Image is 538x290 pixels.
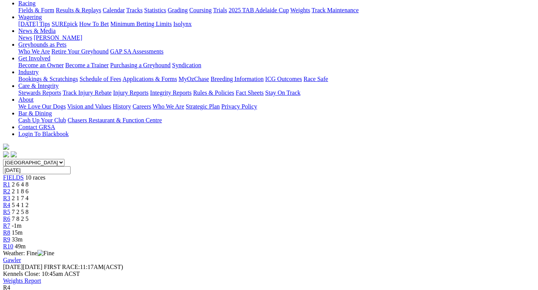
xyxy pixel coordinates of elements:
a: R2 [3,188,10,194]
img: twitter.svg [11,151,17,157]
a: R6 [3,215,10,222]
span: 2 6 4 8 [12,181,29,188]
a: Stewards Reports [18,89,61,96]
a: Syndication [172,62,201,68]
a: Track Injury Rebate [63,89,111,96]
div: Racing [18,7,535,14]
a: Breeding Information [211,76,264,82]
a: R7 [3,222,10,229]
input: Select date [3,166,71,174]
a: Wagering [18,14,42,20]
a: About [18,96,34,103]
div: News & Media [18,34,535,41]
span: 33m [12,236,23,243]
div: Industry [18,76,535,83]
a: Trials [213,7,227,13]
div: Greyhounds as Pets [18,48,535,55]
a: FIELDS [3,174,24,181]
a: Fact Sheets [236,89,264,96]
img: logo-grsa-white.png [3,144,9,150]
a: Who We Are [153,103,184,110]
span: 10 races [25,174,45,181]
a: Chasers Restaurant & Function Centre [68,117,162,123]
a: MyOzChase [179,76,209,82]
a: Coursing [189,7,212,13]
a: Weights Report [3,277,41,284]
a: Industry [18,69,39,75]
span: 5 4 1 2 [12,202,29,208]
a: Schedule of Fees [79,76,121,82]
a: Fields & Form [18,7,54,13]
a: News [18,34,32,41]
a: Contact GRSA [18,124,55,130]
a: Get Involved [18,55,50,62]
a: Bookings & Scratchings [18,76,78,82]
a: Grading [168,7,188,13]
a: History [113,103,131,110]
a: Applications & Forms [122,76,177,82]
a: Become a Trainer [65,62,109,68]
a: R5 [3,209,10,215]
a: Careers [132,103,151,110]
a: Vision and Values [67,103,111,110]
a: 2025 TAB Adelaide Cup [229,7,289,13]
a: Minimum Betting Limits [110,21,172,27]
span: 49m [15,243,26,249]
a: R1 [3,181,10,188]
span: [DATE] [3,264,23,270]
a: Bar & Dining [18,110,52,117]
a: Track Maintenance [312,7,359,13]
a: Privacy Policy [221,103,257,110]
a: R8 [3,229,10,236]
a: News & Media [18,28,56,34]
a: Injury Reports [113,89,148,96]
a: Greyhounds as Pets [18,41,66,48]
a: Login To Blackbook [18,131,69,137]
a: Care & Integrity [18,83,59,89]
span: 2 1 7 4 [12,195,29,201]
a: Race Safe [303,76,328,82]
span: 11:17AM(ACST) [44,264,123,270]
a: Gawler [3,257,21,263]
div: About [18,103,535,110]
div: Bar & Dining [18,117,535,124]
span: [DATE] [3,264,42,270]
a: SUREpick [52,21,77,27]
div: Get Involved [18,62,535,69]
a: Retire Your Greyhound [52,48,109,55]
a: R10 [3,243,13,249]
a: Results & Replays [56,7,101,13]
a: [DATE] Tips [18,21,50,27]
div: Kennels Close: 10:45am ACST [3,271,535,277]
span: 2 1 8 6 [12,188,29,194]
div: Care & Integrity [18,89,535,96]
a: GAP SA Assessments [110,48,164,55]
a: R4 [3,202,10,208]
span: Weather: Fine [3,250,54,256]
div: Wagering [18,21,535,28]
a: Weights [290,7,310,13]
a: Purchasing a Greyhound [110,62,171,68]
span: 7 8 2 5 [12,215,29,222]
a: R3 [3,195,10,201]
a: Rules & Policies [193,89,234,96]
a: R9 [3,236,10,243]
span: FIRST RACE: [44,264,80,270]
a: Become an Owner [18,62,64,68]
span: -1m [12,222,22,229]
a: We Love Our Dogs [18,103,66,110]
a: Isolynx [173,21,192,27]
a: Strategic Plan [186,103,220,110]
a: Cash Up Your Club [18,117,66,123]
a: Integrity Reports [150,89,192,96]
a: Statistics [144,7,166,13]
